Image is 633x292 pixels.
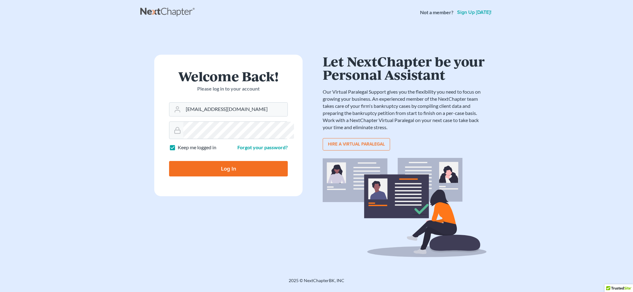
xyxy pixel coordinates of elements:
h1: Let NextChapter be your Personal Assistant [323,55,486,81]
div: 2025 © NextChapterBK, INC [140,277,493,289]
a: Forgot your password? [237,144,288,150]
img: virtual_paralegal_bg-b12c8cf30858a2b2c02ea913d52db5c468ecc422855d04272ea22d19010d70dc.svg [323,158,486,257]
strong: Not a member? [420,9,453,16]
input: Email Address [183,103,287,116]
h1: Welcome Back! [169,70,288,83]
a: Hire a virtual paralegal [323,138,390,150]
p: Our Virtual Paralegal Support gives you the flexibility you need to focus on growing your busines... [323,88,486,131]
input: Log In [169,161,288,176]
label: Keep me logged in [178,144,216,151]
p: Please log in to your account [169,85,288,92]
a: Sign up [DATE]! [456,10,493,15]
